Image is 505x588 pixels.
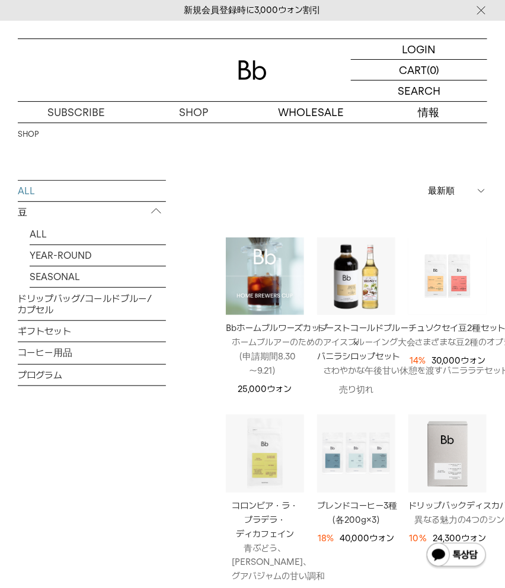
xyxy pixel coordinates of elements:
a: ギフトセット [18,321,166,342]
font: ギフトセット [18,326,71,337]
a: LOGIN [351,39,487,60]
font: Bbホームブルワーズカップ [226,323,328,333]
font: 25,000 [238,384,267,394]
font: 18% [318,533,334,544]
font: ホームブルアーのためのアイスブルーイング大会 [232,337,415,348]
font: SHOP [18,130,39,139]
font: (0) [427,64,439,76]
a: SHOP [18,128,39,140]
font: トーストコールドブルー×バニラシロップセット [317,323,408,362]
font: コーヒー用品 [18,347,72,358]
font: WHOLESALE [279,106,344,118]
a: チュソクセイ豆2種セット さまざまな豆2種のオプションを選択できます。 [408,321,487,349]
font: SEASONAL [30,271,80,282]
font: ドリップバッグ/コールドブルー/カプセル [18,293,152,316]
a: ALL [30,224,166,245]
a: コーヒー用品 [18,342,166,364]
font: ブレンドコーヒー3種（各200g×3） [317,500,397,525]
img: コロンビア・ラ・プラデラ・ディカフェイン [226,415,304,493]
font: 14% [410,355,426,366]
font: 新規会員登録時に3,000ウォン割引 [184,5,321,15]
font: ウォン [369,533,394,544]
font: ウォン [461,355,485,366]
a: 新規会員登録時に3,000ウォン割引 [184,5,321,16]
a: SUBSCRIBE [18,102,135,123]
font: ALL [30,229,47,240]
font: 情報 [418,106,439,118]
img: トーストコールドブルー×バニラシロップセット [317,237,395,316]
a: SEASONAL [30,266,166,287]
img: ロゴ [238,60,267,80]
a: Bbホームブルワーズカップ ホームブルアーのためのアイスブルーイング大会（申請期間8.30～9.21） [226,321,304,378]
font: 40,000 [340,533,369,544]
font: （申請期間8.30～9.21） [234,351,296,376]
a: ALL [18,181,166,201]
a: プログラム [18,365,166,385]
font: 10％ [409,533,427,544]
a: CART (0) [351,60,487,81]
font: 24,300 [433,533,461,544]
a: コロンビア・ラ・プラデラ・ディカフェイン 青ぶどう、[PERSON_NAME]、グアバジャムの甘い調和 [226,499,304,584]
img: ドリップバックディスカバリーセット [408,415,487,493]
font: プログラム [18,369,62,381]
font: 青ぶどう、[PERSON_NAME]、グアバジャムの甘い調和 [232,543,325,582]
font: 売り切れ [339,384,373,395]
font: YEAR-ROUND [30,250,92,261]
img: Bbホームブルワーズカップ [226,237,304,316]
font: 30,000 [432,355,461,366]
img: ブレンドコーヒー3種（各200g×3） [317,415,395,493]
a: ドリップバックディスカバリーセット 異なる魅力の4つのシングルオリジンドリップバック [408,499,487,527]
font: ウォン [461,533,486,544]
img: カカオトークチャンネル1：1チャットボタン [426,542,487,570]
font: SUBSCRIBE [48,106,106,118]
font: 豆 [18,207,27,218]
font: SHOP [180,106,209,118]
font: ALL [18,185,35,197]
a: SHOP [135,102,252,123]
font: 最新順 [428,185,455,196]
a: YEAR-ROUND [30,245,166,266]
font: CART [399,64,427,76]
font: LOGIN [402,43,436,56]
img: チュソクセイ豆2種セット [408,237,487,316]
font: ウォン [267,384,292,394]
a: ドリップバッグ/コールドブルー/カプセル [18,288,166,320]
font: コロンビア・ラ・プラデラ・ディカフェイン [232,500,298,539]
font: SEARCH [398,85,440,97]
a: トーストコールドブルー×バニラシロップセット さわやかな午後甘い休憩を渡すバニララテセット [317,321,395,378]
a: ブレンドコーヒー3種（各200g×3） [317,499,395,527]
